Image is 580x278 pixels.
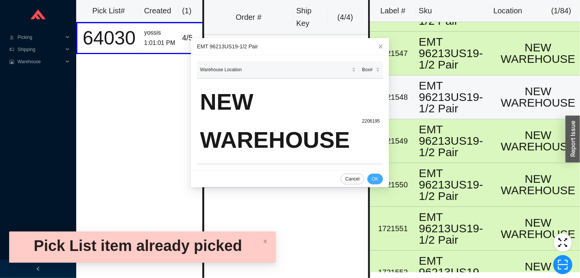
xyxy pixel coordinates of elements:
div: ( 4 / 4 ) [331,11,359,24]
button: fullscreen [553,233,572,252]
div: yossis [144,28,176,38]
div: EMT 96213US19-1/2 Pair [197,42,383,51]
div: EMT 96213US19-1/2 Pair [419,211,493,246]
span: scan [554,259,572,270]
span: close [263,239,268,244]
button: Close [372,38,389,55]
div: EMT 96213US19-1/2 Pair [419,80,493,114]
div: Pick List item already picked [15,236,261,255]
div: EMT 96213US19-1/2 Pair [419,124,493,158]
div: 1721551 [373,222,413,235]
div: ( 1 / 84 ) [551,5,571,17]
div: 1721549 [373,135,413,147]
span: fullscreen [554,237,572,248]
div: ( 1 ) [182,5,207,17]
button: scan [553,255,572,274]
th: Box# sortable [359,61,383,78]
div: EMT 96213US19-1/2 Pair [419,168,493,202]
span: Picking [18,31,63,43]
span: Shipping [18,43,63,56]
div: NEW WAREHOUSE [499,86,577,109]
div: NEW WAREHOUSE [200,83,356,159]
span: Box# [362,66,374,73]
div: 1721548 [373,91,413,104]
div: EMT 96213US19-1/2 Pair [419,36,493,70]
span: OK [372,175,378,183]
div: 1:01:01 PM [144,38,176,48]
div: Location [493,5,522,17]
span: close [378,44,383,49]
div: 1721547 [373,47,413,60]
div: NEW WAREHOUSE [499,129,577,152]
div: NEW WAREHOUSE [499,173,577,196]
div: 4 / 5 [182,32,205,44]
div: NEW WAREHOUSE [499,42,577,65]
div: 64030 [80,29,138,48]
span: Cancel [345,175,359,183]
button: Cancel [341,174,364,184]
th: Warehouse Location sortable [197,61,359,78]
span: Warehouse Location [200,66,350,73]
td: 2206195 [359,78,383,164]
div: NEW WAREHOUSE [499,217,577,240]
span: Warehouse [18,56,63,68]
button: OK [367,174,383,184]
div: 1721550 [373,179,413,191]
